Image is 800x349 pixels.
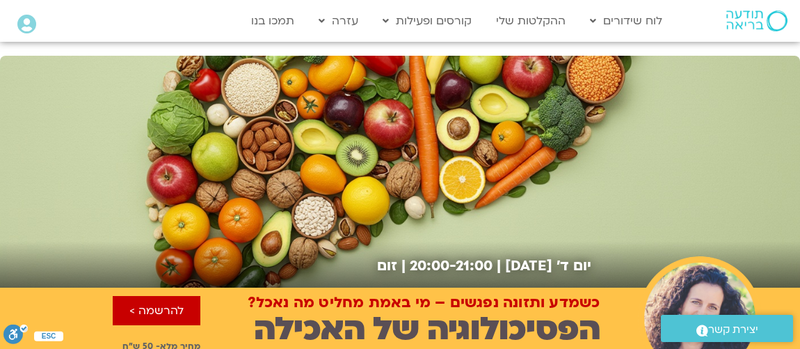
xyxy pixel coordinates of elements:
a: ההקלטות שלי [489,8,573,34]
span: יצירת קשר [708,320,758,339]
a: יצירת קשר [661,315,793,342]
h2: הפסיכולוגיה של האכילה [254,311,600,348]
a: להרשמה > [113,296,200,325]
a: עזרה [312,8,365,34]
a: תמכו בנו [244,8,301,34]
a: לוח שידורים [583,8,669,34]
img: תודעה בריאה [726,10,787,31]
h2: כשמדע ותזונה נפגשים – מי באמת מחליט מה נאכל? [248,295,600,311]
a: קורסים ופעילות [376,8,479,34]
span: להרשמה > [129,304,184,317]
